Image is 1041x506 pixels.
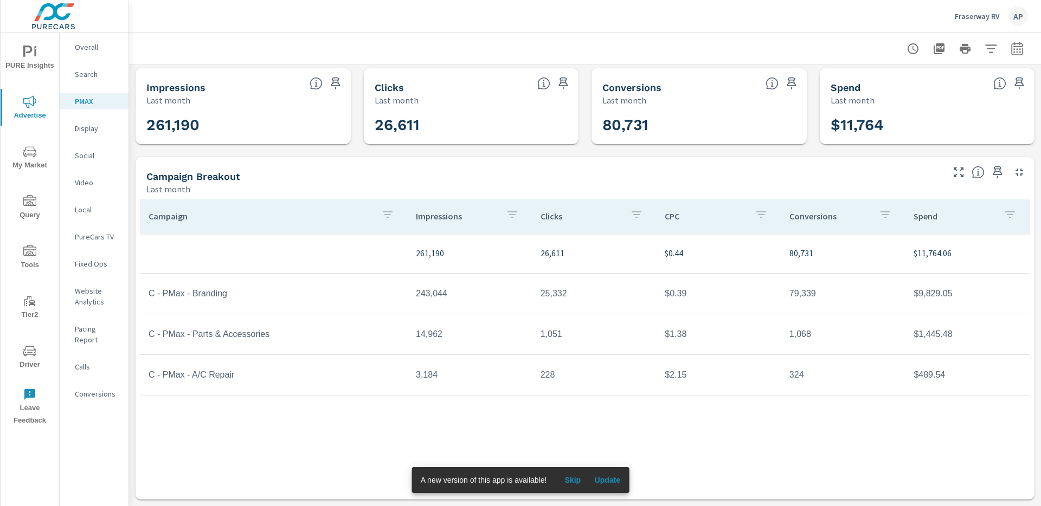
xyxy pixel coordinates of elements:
[1,33,59,431] div: nav menu
[665,211,746,222] p: CPC
[75,96,120,107] p: PMAX
[954,38,976,60] button: Print Report
[656,321,781,348] td: $1.38
[60,359,128,375] div: Calls
[560,475,586,485] span: Skip
[602,82,661,93] h5: Conversions
[555,75,572,92] span: Save this to your personalized report
[955,11,1000,21] p: Fraserway RV
[75,323,120,345] p: Pacing Report
[972,166,985,179] span: This is a summary of PMAX performance results by campaign. Each column can be sorted.
[4,388,56,427] span: Leave Feedback
[416,246,523,260] p: 261,190
[60,283,128,310] div: Website Analytics
[416,211,497,222] p: Impressions
[75,42,120,53] p: Overall
[594,475,620,485] span: Update
[4,345,56,371] span: Driver
[60,321,128,348] div: Pacing Report
[75,258,120,269] p: Fixed Ops
[555,471,590,489] button: Skip
[656,280,781,307] td: $0.39
[75,286,120,307] p: Website Analytics
[140,321,407,348] td: C - PMax - Parts & Accessories
[140,280,407,307] td: C - PMax - Branding
[1006,38,1028,60] button: Select Date Range
[980,38,1002,60] button: Apply Filters
[60,66,128,82] div: Search
[60,202,128,218] div: Local
[60,120,128,137] div: Display
[4,195,56,222] span: Query
[928,38,950,60] button: "Export Report to PDF"
[407,280,532,307] td: 243,044
[146,82,205,93] h5: Impressions
[541,246,648,260] p: 26,611
[783,75,800,92] span: Save this to your personalized report
[327,75,344,92] span: Save this to your personalized report
[375,116,568,134] h3: 26,611
[665,246,772,260] p: $0.44
[407,321,532,348] td: 14,962
[602,94,646,107] p: Last month
[781,321,905,348] td: 1,068
[1008,7,1028,26] div: AP
[537,77,550,90] span: The number of times an ad was clicked by a consumer.
[831,94,875,107] p: Last month
[75,123,120,134] p: Display
[532,321,657,348] td: 1,051
[905,321,1030,348] td: $1,445.48
[831,82,860,93] h5: Spend
[766,77,779,90] span: Total Conversions include Actions, Leads and Unmapped.
[75,388,120,399] p: Conversions
[989,164,1006,181] span: Save this to your personalized report
[407,361,532,388] td: 3,184
[4,95,56,122] span: Advertise
[146,171,240,182] h5: Campaign Breakout
[789,211,871,222] p: Conversions
[375,82,404,93] h5: Clicks
[60,386,128,402] div: Conversions
[75,231,120,242] p: PureCars TV
[656,361,781,388] td: $2.15
[4,145,56,172] span: My Market
[914,211,995,222] p: Spend
[60,39,128,55] div: Overall
[914,246,1021,260] p: $11,764.06
[60,147,128,164] div: Social
[421,476,547,484] span: A new version of this app is available!
[590,471,625,489] button: Update
[950,164,967,181] button: Make Fullscreen
[541,211,622,222] p: Clicks
[60,93,128,109] div: PMAX
[532,361,657,388] td: 228
[75,150,120,161] p: Social
[75,204,120,215] p: Local
[60,229,128,245] div: PureCars TV
[75,177,120,188] p: Video
[310,77,323,90] span: The number of times an ad was shown on your behalf.
[602,116,796,134] h3: 80,731
[75,361,120,372] p: Calls
[781,280,905,307] td: 79,339
[4,46,56,72] span: PURE Insights
[75,69,120,80] p: Search
[4,295,56,321] span: Tier2
[146,116,340,134] h3: 261,190
[146,183,190,196] p: Last month
[781,361,905,388] td: 324
[60,174,128,191] div: Video
[140,361,407,388] td: C - PMax - A/C Repair
[532,280,657,307] td: 25,332
[831,116,1024,134] h3: $11,764
[1011,164,1028,181] button: Minimize Widget
[146,94,190,107] p: Last month
[4,245,56,271] span: Tools
[60,256,128,272] div: Fixed Ops
[993,77,1006,90] span: The amount of money spent on advertising during the period.
[1011,75,1028,92] span: Save this to your personalized report
[905,280,1030,307] td: $9,829.05
[375,94,419,107] p: Last month
[149,211,372,222] p: Campaign
[789,246,897,260] p: 80,731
